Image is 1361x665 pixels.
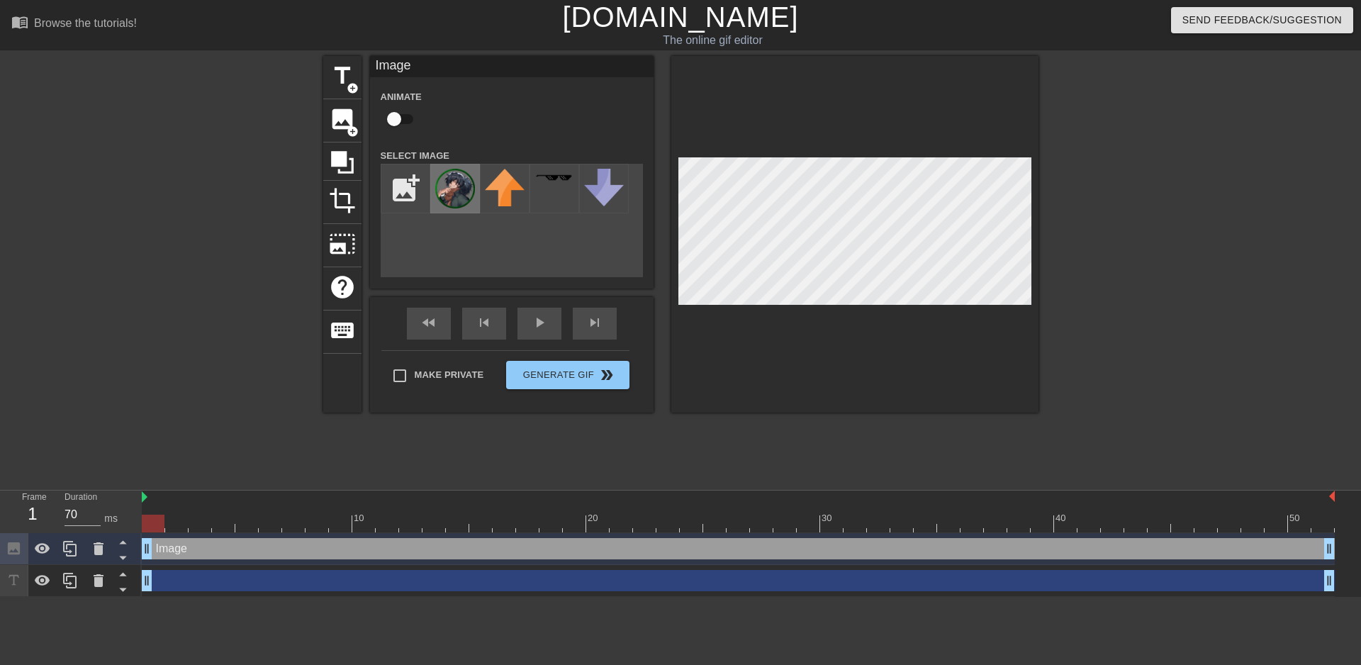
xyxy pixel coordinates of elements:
img: deal-with-it.png [534,174,574,181]
div: 40 [1055,511,1068,525]
span: keyboard [329,317,356,344]
a: Browse the tutorials! [11,13,137,35]
label: Animate [381,90,422,104]
span: Generate Gif [512,367,623,384]
span: drag_handle [1322,574,1336,588]
div: 30 [822,511,834,525]
div: ms [104,511,118,526]
span: play_arrow [531,314,548,331]
span: Make Private [415,368,484,382]
span: drag_handle [140,542,154,556]
a: [DOMAIN_NAME] [562,1,798,33]
img: upvote.png [485,169,525,206]
div: The online gif editor [461,32,965,49]
label: Duration [65,493,97,502]
div: Image [370,56,654,77]
div: 50 [1289,511,1302,525]
span: crop [329,187,356,214]
div: 1 [22,501,43,527]
div: 10 [354,511,366,525]
img: downvote.png [584,169,624,206]
span: drag_handle [140,574,154,588]
span: title [329,62,356,89]
span: help [329,274,356,301]
span: add_circle [347,82,359,94]
span: skip_previous [476,314,493,331]
span: menu_book [11,13,28,30]
span: Send Feedback/Suggestion [1182,11,1342,29]
span: add_circle [347,125,359,138]
label: Select Image [381,149,450,163]
img: bound-end.png [1329,491,1335,502]
img: bC85H-OkadaIzo_Token.png [435,169,475,208]
span: drag_handle [1322,542,1336,556]
span: fast_rewind [420,314,437,331]
span: image [329,106,356,133]
span: skip_next [586,314,603,331]
div: Frame [11,491,54,532]
div: 20 [588,511,600,525]
span: double_arrow [598,367,615,384]
button: Generate Gif [506,361,629,389]
span: photo_size_select_large [329,230,356,257]
div: Browse the tutorials! [34,17,137,29]
button: Send Feedback/Suggestion [1171,7,1353,33]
